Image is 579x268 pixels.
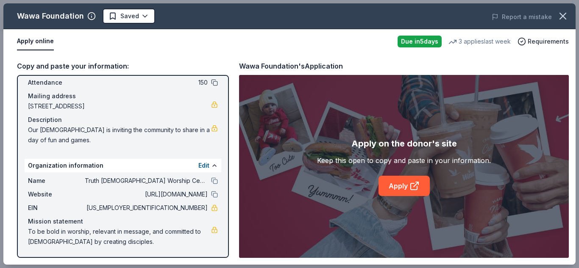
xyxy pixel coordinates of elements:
div: Wawa Foundation [17,9,84,23]
span: EIN [28,203,85,213]
button: Report a mistake [492,12,552,22]
span: [US_EMPLOYER_IDENTIFICATION_NUMBER] [85,203,208,213]
span: Requirements [528,36,569,47]
button: Saved [103,8,155,24]
div: Keep this open to copy and paste in your information. [317,155,491,166]
div: Copy and paste your information: [17,61,229,72]
span: To be bold in worship, relevant in message, and committed to [DEMOGRAPHIC_DATA] by creating disci... [28,227,211,247]
span: Truth [DEMOGRAPHIC_DATA] Worship Center [85,176,208,186]
span: Name [28,176,85,186]
span: [STREET_ADDRESS] [28,101,211,111]
span: Attendance [28,77,85,88]
div: 3 applies last week [448,36,511,47]
span: Saved [120,11,139,21]
div: Organization information [25,159,221,172]
button: Apply online [17,33,54,50]
span: [URL][DOMAIN_NAME] [85,189,208,199]
div: Mailing address [28,91,218,101]
span: 150 [85,77,208,88]
button: Edit [198,160,209,171]
span: Our [DEMOGRAPHIC_DATA] is inviting the community to share in a day of fun and games. [28,125,211,145]
button: Requirements [518,36,569,47]
div: Due in 5 days [398,36,442,47]
div: Wawa Foundation's Application [239,61,343,72]
div: Description [28,115,218,125]
a: Apply [379,176,430,196]
span: Website [28,189,85,199]
div: Mission statement [28,216,218,227]
div: Apply on the donor's site [351,137,457,150]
